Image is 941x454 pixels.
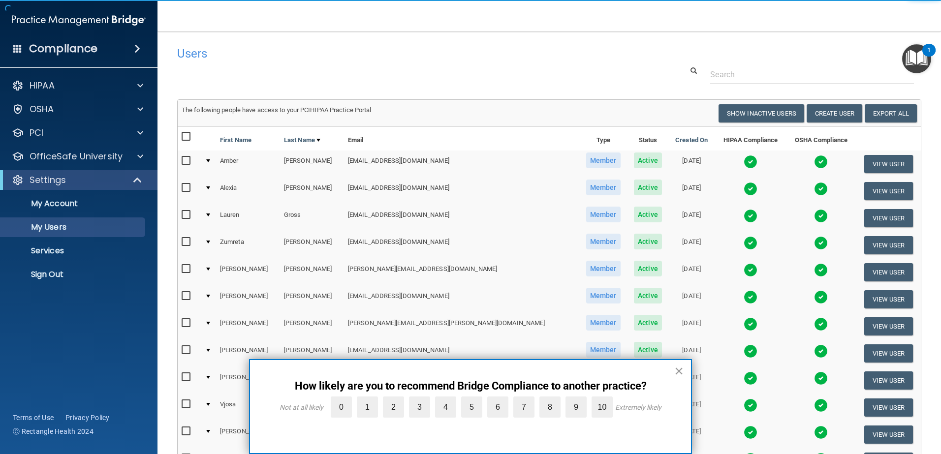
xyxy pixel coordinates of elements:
label: 5 [461,396,482,418]
img: tick.e7d51cea.svg [814,317,828,331]
button: View User [864,317,913,335]
span: Active [634,261,662,276]
td: Vjosa [216,394,280,421]
td: [EMAIL_ADDRESS][DOMAIN_NAME] [344,151,579,178]
a: Created On [675,134,708,146]
p: OfficeSafe University [30,151,123,162]
img: tick.e7d51cea.svg [814,209,828,223]
h4: Compliance [29,42,97,56]
p: Settings [30,174,66,186]
td: [PERSON_NAME] [216,259,280,286]
label: 3 [409,396,430,418]
td: [PERSON_NAME] [280,259,344,286]
td: [DATE] [668,232,715,259]
a: Export All [865,104,917,122]
button: Close [674,363,684,379]
span: Member [586,234,621,249]
td: [PERSON_NAME] [280,232,344,259]
span: Member [586,152,621,168]
th: Status [627,127,668,151]
span: Member [586,207,621,222]
button: Show Inactive Users [719,104,804,122]
span: Active [634,315,662,331]
button: View User [864,371,913,390]
td: [DATE] [668,205,715,232]
td: [PERSON_NAME][EMAIL_ADDRESS][DOMAIN_NAME] [344,259,579,286]
span: Active [634,288,662,303]
label: 10 [592,396,613,418]
img: tick.e7d51cea.svg [744,209,757,223]
label: 2 [383,396,404,418]
td: [PERSON_NAME] [216,367,280,394]
td: [PERSON_NAME] [280,151,344,178]
button: View User [864,425,913,444]
div: Extremely likely [615,403,661,411]
th: OSHA Compliance [786,127,856,151]
span: Member [586,288,621,303]
span: Active [634,207,662,222]
div: 1 [927,50,931,63]
input: Search [710,65,914,84]
img: tick.e7d51cea.svg [814,263,828,277]
label: 4 [435,396,456,418]
p: My Account [6,199,141,209]
button: View User [864,182,913,200]
img: tick.e7d51cea.svg [814,371,828,385]
p: OSHA [30,103,54,115]
th: HIPAA Compliance [715,127,786,151]
p: My Users [6,222,141,232]
img: tick.e7d51cea.svg [814,155,828,169]
span: The following people have access to your PCIHIPAA Practice Portal [182,106,372,114]
span: Member [586,315,621,331]
td: [EMAIL_ADDRESS][DOMAIN_NAME] [344,286,579,313]
img: tick.e7d51cea.svg [814,236,828,250]
a: Terms of Use [13,413,54,423]
img: tick.e7d51cea.svg [744,182,757,196]
img: tick.e7d51cea.svg [744,398,757,412]
label: 0 [331,396,352,418]
td: [DATE] [668,151,715,178]
p: Services [6,246,141,256]
p: PCI [30,127,43,139]
a: Last Name [284,134,320,146]
td: [PERSON_NAME] [216,340,280,367]
img: tick.e7d51cea.svg [814,290,828,304]
img: tick.e7d51cea.svg [744,317,757,331]
td: [PERSON_NAME] [280,178,344,205]
button: View User [864,155,913,173]
td: [PERSON_NAME] [216,286,280,313]
td: [EMAIL_ADDRESS][DOMAIN_NAME] [344,232,579,259]
td: [PERSON_NAME][EMAIL_ADDRESS][PERSON_NAME][DOMAIN_NAME] [344,313,579,340]
a: First Name [220,134,251,146]
button: Create User [807,104,862,122]
td: Lauren [216,205,280,232]
span: Member [586,261,621,276]
img: tick.e7d51cea.svg [744,236,757,250]
label: 6 [487,396,508,418]
td: [DATE] [668,178,715,205]
label: 1 [357,396,378,418]
td: [EMAIL_ADDRESS][DOMAIN_NAME] [344,205,579,232]
span: Member [586,180,621,195]
button: View User [864,290,913,308]
img: tick.e7d51cea.svg [744,263,757,277]
img: PMB logo [12,10,146,30]
td: [PERSON_NAME] [280,286,344,313]
td: [EMAIL_ADDRESS][DOMAIN_NAME] [344,178,579,205]
label: 9 [565,396,587,418]
span: Active [634,234,662,249]
h4: Users [177,47,605,60]
td: [EMAIL_ADDRESS][DOMAIN_NAME] [344,340,579,367]
td: [PERSON_NAME] [216,421,280,448]
td: [PERSON_NAME] [216,313,280,340]
th: Type [579,127,627,151]
span: Active [634,180,662,195]
button: Open Resource Center, 1 new notification [902,44,931,73]
img: tick.e7d51cea.svg [814,182,828,196]
td: [PERSON_NAME] [280,313,344,340]
td: [DATE] [668,259,715,286]
img: tick.e7d51cea.svg [814,425,828,439]
iframe: Drift Widget Chat Controller [771,384,929,424]
td: Gross [280,205,344,232]
td: [PERSON_NAME] [280,340,344,367]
